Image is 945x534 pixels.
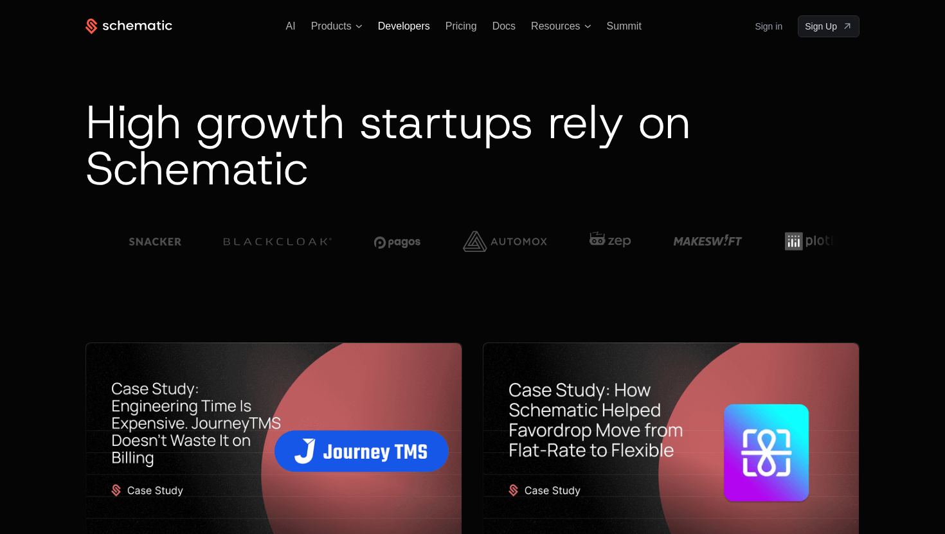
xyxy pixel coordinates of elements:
[805,20,837,33] span: Sign Up
[674,222,742,260] img: Customer 7
[531,21,580,32] span: Resources
[589,222,631,260] img: Customer 6
[311,21,352,32] span: Products
[446,21,477,31] a: Pricing
[785,222,842,260] img: Customer 8
[224,222,332,260] img: Customer 3
[374,222,420,260] img: Customer 4
[378,21,430,31] a: Developers
[755,16,782,37] a: Sign in
[85,91,691,199] span: High growth startups rely on Schematic
[129,222,181,260] img: Customer 2
[492,21,516,31] a: Docs
[607,21,642,31] a: Summit
[463,222,547,260] img: Customer 5
[286,21,296,31] a: AI
[798,15,860,37] a: [object Object]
